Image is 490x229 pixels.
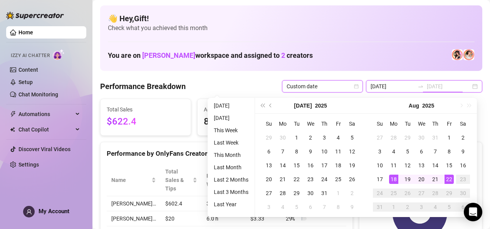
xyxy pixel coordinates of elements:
td: 2025-08-06 [414,145,428,158]
li: Last 2 Months [211,175,252,184]
li: This Month [211,150,252,160]
span: [PERSON_NAME] [142,51,195,59]
div: 6 [458,202,468,212]
td: 2025-07-04 [331,131,345,145]
span: to [418,83,424,89]
td: 2025-07-12 [345,145,359,158]
button: Previous month (PageUp) [267,98,275,113]
div: 15 [292,161,301,170]
td: 2025-09-03 [414,200,428,214]
div: 24 [320,175,329,184]
div: 1 [292,133,301,142]
td: 2025-08-12 [401,158,414,172]
td: 2025-08-04 [387,145,401,158]
div: 16 [306,161,315,170]
a: Content [18,67,38,73]
td: 2025-07-30 [304,186,317,200]
li: This Week [211,126,252,135]
button: Last year (Control + left) [258,98,267,113]
td: 2025-08-04 [276,200,290,214]
a: Chat Monitoring [18,91,58,98]
div: 24 [375,189,384,198]
div: 10 [375,161,384,170]
span: 29 % [286,214,298,223]
input: End date [427,82,471,91]
img: 𝖍𝖔𝖑𝖑𝖞 [463,49,474,60]
th: We [304,117,317,131]
div: 29 [292,189,301,198]
div: 3 [375,147,384,156]
div: 10 [320,147,329,156]
div: 8 [445,147,454,156]
div: 19 [403,175,412,184]
div: 30 [458,189,468,198]
div: 3 [264,202,274,212]
div: 4 [389,147,398,156]
td: 2025-08-03 [262,200,276,214]
td: 2025-08-07 [317,200,331,214]
div: 8 [292,147,301,156]
th: Mo [387,117,401,131]
td: 2025-07-31 [428,131,442,145]
div: 25 [334,175,343,184]
button: Choose a year [422,98,434,113]
td: 2025-08-29 [442,186,456,200]
div: 27 [264,189,274,198]
td: 2025-07-21 [276,172,290,186]
div: 6 [417,147,426,156]
div: 1 [445,133,454,142]
img: Holly [452,49,463,60]
th: We [414,117,428,131]
div: 23 [306,175,315,184]
div: 29 [403,133,412,142]
span: thunderbolt [10,111,16,117]
th: Su [262,117,276,131]
div: 15 [445,161,454,170]
div: 4 [431,202,440,212]
td: 2025-07-23 [304,172,317,186]
td: 2025-06-29 [262,131,276,145]
td: 2025-06-30 [276,131,290,145]
div: 1 [334,189,343,198]
td: 2025-08-31 [373,200,387,214]
div: 17 [375,175,384,184]
th: Th [428,117,442,131]
span: Automations [18,108,73,120]
div: 5 [292,202,301,212]
div: 31 [375,202,384,212]
td: 2025-07-02 [304,131,317,145]
span: Custom date [287,81,358,92]
td: 2025-08-02 [345,186,359,200]
div: 14 [431,161,440,170]
div: Open Intercom Messenger [464,203,482,221]
span: calendar [354,84,359,89]
li: Last 3 Months [211,187,252,197]
th: Total Sales & Tips [161,164,202,196]
td: 2025-08-06 [304,200,317,214]
td: 2025-07-20 [262,172,276,186]
div: 25 [389,189,398,198]
td: 36.5 h [202,196,246,211]
td: 2025-07-28 [387,131,401,145]
div: 5 [347,133,357,142]
td: 2025-09-02 [401,200,414,214]
span: Izzy AI Chatter [11,52,50,59]
div: 2 [403,202,412,212]
td: 2025-08-02 [456,131,470,145]
div: 21 [431,175,440,184]
div: 31 [431,133,440,142]
div: 22 [292,175,301,184]
td: [PERSON_NAME]… [107,196,161,211]
td: 6.0 h [202,211,246,226]
td: 2025-08-18 [387,172,401,186]
div: 30 [417,133,426,142]
div: 9 [347,202,357,212]
td: $602.4 [161,196,202,211]
td: $3.33 [246,211,281,226]
span: Total Sales [107,105,185,114]
td: 2025-07-29 [290,186,304,200]
div: 3 [417,202,426,212]
td: 2025-08-09 [345,200,359,214]
td: 2025-09-06 [456,200,470,214]
td: 2025-09-04 [428,200,442,214]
